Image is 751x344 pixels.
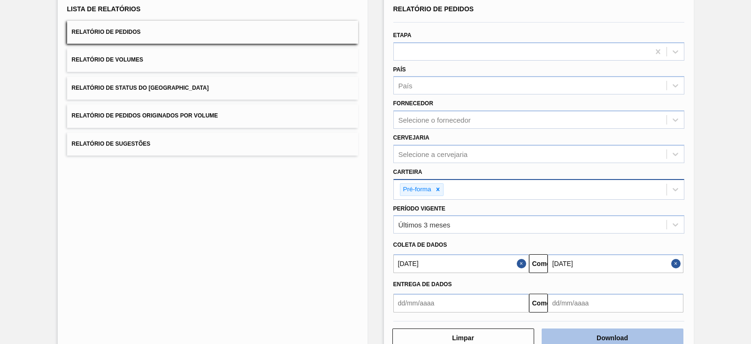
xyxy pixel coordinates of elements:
font: País [398,82,413,90]
font: Últimos 3 meses [398,221,451,229]
font: Selecione o fornecedor [398,116,471,124]
font: Carteira [393,169,422,175]
font: Limpar [452,334,474,342]
font: Período Vigente [393,205,445,212]
font: Selecione a cervejaria [398,150,468,158]
button: Fechar [517,254,529,273]
font: Relatório de Pedidos Originados por Volume [72,113,218,119]
font: Comeu [532,299,554,307]
button: Relatório de Pedidos [67,21,358,44]
font: Etapa [393,32,412,39]
font: Comeu [532,260,554,267]
input: dd/mm/aaaa [548,254,683,273]
font: País [393,66,406,73]
button: Comeu [529,294,548,313]
font: Download [597,334,628,342]
button: Comeu [529,254,548,273]
font: Relatório de Sugestões [72,141,151,147]
button: Relatório de Sugestões [67,133,358,156]
font: Coleta de dados [393,242,447,248]
input: dd/mm/aaaa [393,254,529,273]
font: Fornecedor [393,100,433,107]
font: Entrega de dados [393,281,452,288]
font: Pré-forma [403,186,431,193]
font: Relatório de Pedidos [393,5,474,13]
font: Relatório de Status do [GEOGRAPHIC_DATA] [72,85,209,91]
font: Lista de Relatórios [67,5,141,13]
input: dd/mm/aaaa [548,294,683,313]
font: Relatório de Pedidos [72,29,141,35]
font: Cervejaria [393,134,429,141]
input: dd/mm/aaaa [393,294,529,313]
button: Close [671,254,683,273]
font: Relatório de Volumes [72,57,143,63]
button: Relatório de Pedidos Originados por Volume [67,104,358,127]
button: Relatório de Volumes [67,48,358,71]
button: Relatório de Status do [GEOGRAPHIC_DATA] [67,77,358,100]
